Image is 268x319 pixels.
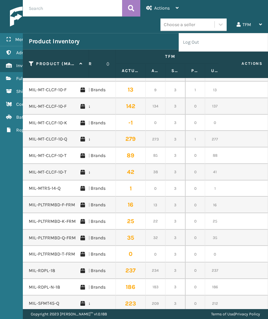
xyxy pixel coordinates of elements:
td: 3 [165,197,185,213]
td: 3 [165,213,185,230]
td: 9 [146,82,165,98]
td: 0 [185,98,205,115]
td: 13 [116,82,146,98]
div: TFM [237,17,262,33]
span: Reports [16,127,32,133]
td: 25 [205,213,225,230]
span: Batches [16,114,33,120]
td: 0 [185,213,205,230]
td: 3 [165,147,185,164]
td: 16 [205,197,225,213]
a: Privacy Policy [235,312,260,316]
td: 273 [146,131,165,147]
td: 237 [205,262,225,279]
td: 3 [165,131,185,147]
span: Fulfillment Orders [16,76,54,81]
h3: Product Inventory [29,37,80,45]
td: 279 [116,131,146,147]
td: 88 [205,147,225,164]
td: 16 [116,197,146,213]
td: 32 [146,230,165,246]
label: Product (MAIN SKU) [36,61,76,67]
a: Terms of Use [211,312,234,316]
td: 3 [165,279,185,296]
td: 13 [205,82,225,98]
td: 1 [185,131,205,147]
a: MIL-PLTFRMBD-F-FRM [29,202,75,208]
td: 277 [205,131,225,147]
td: 0 [185,197,205,213]
p: Copyright 2023 [PERSON_NAME]™ v 1.0.188 [31,309,107,319]
span: Inventory [16,63,36,68]
a: MIL-MT-CLCF-10-F [29,103,67,110]
td: 186 [116,279,146,296]
a: MIL-RDPL-N-18 [29,284,60,291]
td: 0 [146,180,165,197]
td: 1 [205,180,225,197]
a: MIL-MT-CLCF-10-Q [29,136,67,142]
td: 89 [116,147,146,164]
td: 186 [205,279,225,296]
td: 212 [205,296,225,312]
td: 209 [146,296,165,312]
a: MIL-MT-CLCF-10-T [29,169,67,176]
td: 0 [116,246,146,262]
div: Choose a seller [164,21,195,28]
td: 3 [165,230,185,246]
td: 3 [165,82,185,98]
a: MIL-SFMT45-Q [29,300,59,307]
a: MIL-MT-CLCF-10-K [29,120,67,126]
td: 0 [185,230,205,246]
a: MIL-PLTFRMBD-T-FRM [29,251,75,258]
td: 38 [146,164,165,180]
td: 41 [205,164,225,180]
td: 134 [146,98,165,115]
span: Administration [16,50,48,56]
a: MIL-RDPL-18 [29,267,55,274]
td: 1 [185,82,205,98]
td: 3 [165,98,185,115]
td: 0 [185,115,205,131]
td: 0 [185,246,205,262]
td: 0 [185,279,205,296]
span: Actions [221,58,267,69]
td: 22 [146,213,165,230]
label: Actual Quantity [122,68,139,74]
span: Actions [154,5,170,11]
td: 3 [165,180,185,197]
td: 0 [185,180,205,197]
td: 25 [116,213,146,230]
td: 3 [165,164,185,180]
a: MIL-MT-CLCF-10-F [29,87,67,93]
div: | [211,309,260,319]
td: 0 [185,262,205,279]
td: 42 [116,164,146,180]
li: Log Out [179,33,268,51]
td: 35 [205,230,225,246]
a: MIL-PLTFRMBD-Q-FRM [29,235,76,241]
td: 183 [146,279,165,296]
span: Containers [16,101,39,107]
td: 0 [185,164,205,180]
img: logo [10,7,73,26]
td: 0 [146,115,165,131]
td: 35 [116,230,146,246]
td: 85 [146,147,165,164]
td: 0 [185,147,205,164]
a: MIL-PLTFRMBD-K-FRM [29,218,76,225]
td: 0 [146,246,165,262]
td: 3 [165,262,185,279]
a: MIL-MTRS-14-Q [29,185,61,192]
td: 13 [146,197,165,213]
label: Safety [171,68,179,74]
label: Unallocated [211,68,219,74]
label: Available [152,68,159,74]
td: 237 [116,262,146,279]
td: 3 [165,246,185,262]
td: 3 [165,296,185,312]
td: 137 [205,98,225,115]
td: 223 [116,296,146,312]
td: 0 [185,296,205,312]
td: 1 [116,180,146,197]
td: 234 [146,262,165,279]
